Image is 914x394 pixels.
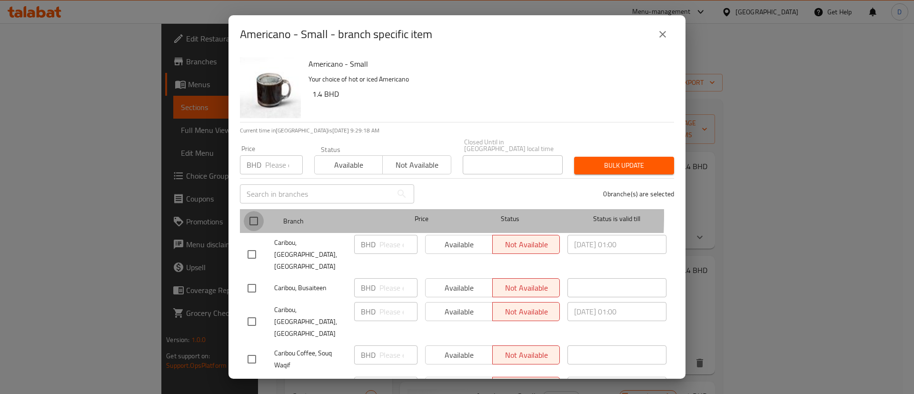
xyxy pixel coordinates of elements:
[308,57,666,71] h6: Americano - Small
[308,73,666,85] p: Your choice of hot or iced Americano
[461,213,560,225] span: Status
[247,159,261,171] p: BHD
[240,57,301,118] img: Americano - Small
[314,155,383,174] button: Available
[651,23,674,46] button: close
[567,213,666,225] span: Status is valid till
[387,158,447,172] span: Not available
[274,237,347,273] span: Caribou, [GEOGRAPHIC_DATA], [GEOGRAPHIC_DATA]
[318,158,379,172] span: Available
[361,239,376,250] p: BHD
[379,278,417,297] input: Please enter price
[582,160,666,172] span: Bulk update
[390,213,453,225] span: Price
[379,345,417,364] input: Please enter price
[240,184,392,203] input: Search in branches
[574,157,674,174] button: Bulk update
[379,235,417,254] input: Please enter price
[361,306,376,317] p: BHD
[361,349,376,361] p: BHD
[274,282,347,294] span: Caribou, Busaiteen
[265,155,303,174] input: Please enter price
[382,155,451,174] button: Not available
[312,87,666,101] h6: 1.4 BHD
[274,347,347,371] span: Caribou Coffee, Souq Waqif
[283,215,382,227] span: Branch
[603,189,674,199] p: 0 branche(s) are selected
[379,302,417,321] input: Please enter price
[361,282,376,293] p: BHD
[240,126,674,135] p: Current time in [GEOGRAPHIC_DATA] is [DATE] 9:29:18 AM
[274,304,347,340] span: Caribou, [GEOGRAPHIC_DATA],[GEOGRAPHIC_DATA]
[240,27,432,42] h2: Americano - Small - branch specific item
